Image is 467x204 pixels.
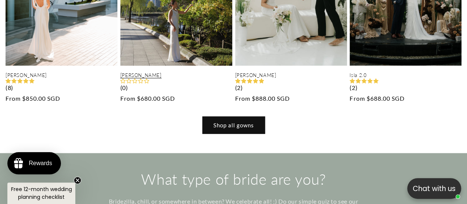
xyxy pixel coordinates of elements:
p: Chat with us [407,183,461,194]
span: Free 12-month wedding planning checklist [11,185,72,201]
div: Rewards [29,160,52,167]
a: Isla 2.0 [350,72,461,78]
a: [PERSON_NAME] [120,72,232,78]
button: Close teaser [74,177,81,184]
div: Free 12-month wedding planning checklistClose teaser [7,183,75,204]
button: Open chatbox [407,178,461,199]
a: Shop all gowns [202,117,265,134]
a: [PERSON_NAME] [235,72,347,78]
a: [PERSON_NAME] [6,72,117,78]
h2: What type of bride are you? [90,170,378,189]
